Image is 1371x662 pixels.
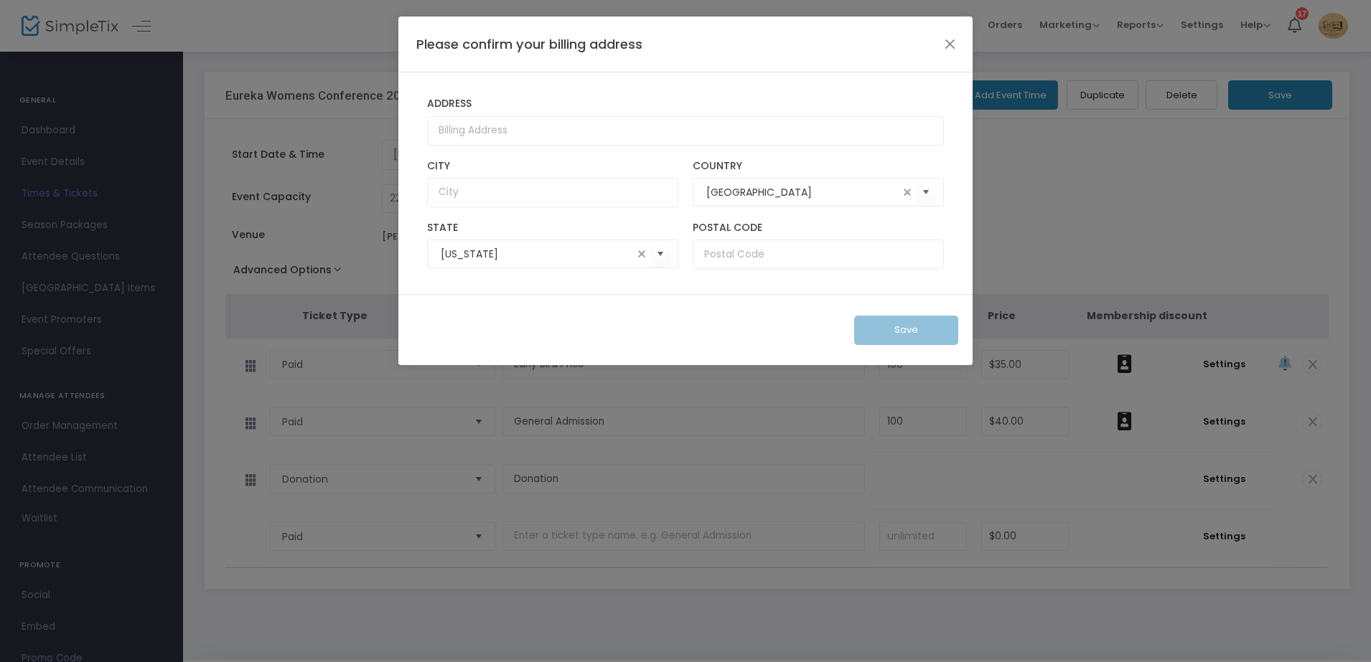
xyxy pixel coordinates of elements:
[693,240,944,269] input: Postal Code
[427,116,944,146] input: Billing Address
[706,185,899,200] input: Select Country
[633,245,650,263] span: clear
[916,178,936,207] button: Select
[427,222,678,235] label: State
[941,34,960,53] button: Close
[650,240,670,269] button: Select
[427,98,944,110] label: Address
[441,247,633,262] input: Select State
[427,178,678,207] input: City
[416,34,642,54] h4: Please confirm your billing address
[427,160,678,173] label: City
[899,184,916,201] span: clear
[693,160,944,173] label: Country
[693,222,944,235] label: Postal Code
